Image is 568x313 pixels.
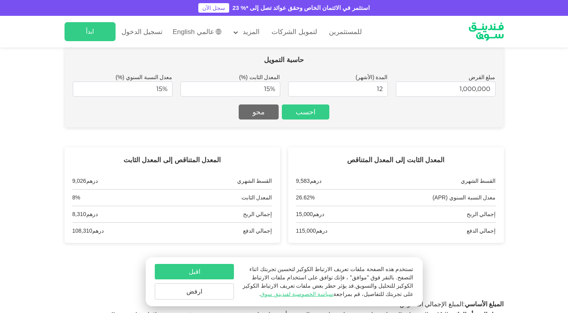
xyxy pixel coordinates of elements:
[296,177,321,185] div: درهم
[241,193,272,202] div: المعدل الثابت
[259,291,384,297] span: للتفاصيل، قم بمراجعة .
[296,211,313,217] span: 15,000
[173,27,214,36] span: عالمي English
[72,178,86,184] span: 9,026
[239,104,279,120] button: محو
[72,227,104,235] div: درهم
[296,210,325,218] div: درهم
[120,25,163,38] a: تسجيل الدخول
[296,228,316,234] span: 115,000
[355,74,388,80] label: المدة (الأشهر)
[72,210,98,218] div: درهم
[237,177,272,185] div: القسط الشهري
[260,291,333,297] a: سياسة الخصوصية لفندينق سوق
[461,177,496,185] div: القسط الشهري
[433,193,496,202] div: معدل النسبة السنوي (APR)
[122,28,163,36] span: تسجيل الدخول
[198,3,229,13] a: سجل الآن
[116,74,172,80] label: معدل النسبة السنوي (%)
[216,29,222,34] img: SA Flag
[72,155,272,165] div: المعدل المتناقص إلى المعدل الثابت
[460,18,513,46] img: Logo
[467,227,496,235] div: إجمالي الدفع
[296,193,315,202] div: 26.62%
[242,265,413,298] p: تستخدم هذه الصفحة ملفات تعريف الارتباط الكوكيز لتحسين تجربتك اثناء التصفح. بالنقر فوق "موافق" ، ف...
[232,4,369,13] div: استثمر في الائتمان الخاص وحقق عوائد تصل إلى *% 23
[72,193,80,202] div: 8%
[296,155,496,165] div: المعدل الثابت إلى المعدل المتناقص
[327,25,364,38] a: للمستثمرين
[398,301,463,307] span: المبلغ الإجمالي المقترض.
[282,104,329,120] button: احسب
[270,25,319,38] a: لتمويل الشركات
[243,227,272,235] div: إجمالي الدفع
[296,227,328,235] div: درهم
[72,228,93,234] span: 108,310
[243,283,413,297] span: قد يؤثر حظر بعض ملفات تعريف الارتباط الكوكيز على تجربتك
[155,264,234,279] button: اقبل
[243,210,272,218] div: إجمالي الربح
[469,74,496,80] label: مبلغ القرض
[465,301,503,307] strong: المبلغ الأساسي
[65,300,504,309] div: :
[72,177,98,185] div: درهم
[467,210,496,218] div: إجمالي الربح
[239,74,280,80] label: المعدل الثابت (%)
[243,28,260,36] span: المزيد
[155,283,234,300] button: ارفض
[72,211,86,217] span: 8,310
[296,178,310,184] span: 9,583
[86,28,94,35] span: ابدأ
[73,55,496,65] div: حاسبة التمويل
